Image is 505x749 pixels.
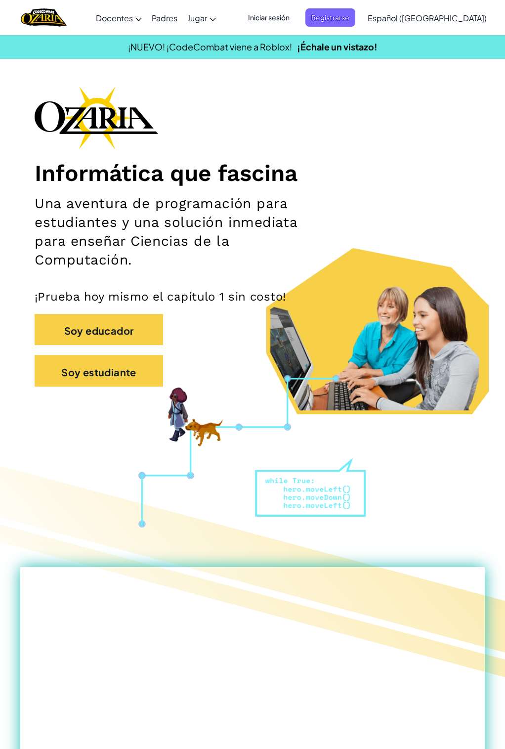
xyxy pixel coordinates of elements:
font: Registrarse [311,13,349,22]
font: ¡NUEVO! ¡CodeCombat viene a Roblox! [128,41,292,52]
img: Hogar [21,7,67,28]
button: Iniciar sesión [242,8,295,27]
a: Jugar [182,4,221,31]
font: Soy educador [64,324,134,336]
a: Español ([GEOGRAPHIC_DATA]) [363,4,492,31]
font: Iniciar sesión [248,13,290,22]
font: Informática que fascina [35,160,297,186]
a: Docentes [91,4,147,31]
button: Soy estudiante [35,355,163,387]
font: Padres [152,13,177,23]
img: Logotipo de la marca Ozaria [35,86,158,149]
a: Padres [147,4,182,31]
font: Docentes [96,13,133,23]
font: Español ([GEOGRAPHIC_DATA]) [368,13,487,23]
font: Soy estudiante [61,365,136,378]
button: Registrarse [305,8,355,27]
a: Logotipo de Ozaria de CodeCombat [21,7,67,28]
button: Soy educador [35,314,163,346]
font: ¡Prueba hoy mismo el capítulo 1 sin costo! [35,290,287,304]
a: ¡Échale un vistazo! [297,41,378,52]
font: Una aventura de programación para estudiantes y una solución inmediata para enseñar Ciencias de l... [35,195,297,268]
font: Jugar [187,13,207,23]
